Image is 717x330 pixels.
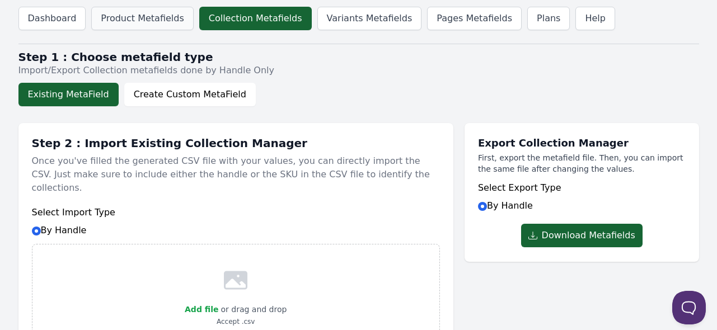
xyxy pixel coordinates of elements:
[478,181,686,195] h6: Select Export Type
[575,7,615,30] a: Help
[478,136,686,150] h1: Export Collection Manager
[91,7,193,30] a: Product Metafields
[32,150,440,199] p: Once you've filled the generated CSV file with your values, you can directly import the CSV. Just...
[18,50,699,64] h2: Step 1 : Choose metafield type
[478,181,686,213] div: By Handle
[18,64,699,77] p: Import/Export Collection metafields done by Handle Only
[185,305,218,314] span: Add file
[32,136,440,150] h1: Step 2 : Import Existing Collection Manager
[199,7,312,30] a: Collection Metafields
[672,291,706,324] iframe: Toggle Customer Support
[427,7,522,30] a: Pages Metafields
[32,206,440,219] h6: Select Import Type
[185,316,287,327] p: Accept .csv
[218,303,287,316] p: or drag and drop
[478,152,686,175] p: First, export the metafield file. Then, you can import the same file after changing the values.
[18,7,86,30] a: Dashboard
[317,7,422,30] a: Variants Metafields
[124,83,256,106] button: Create Custom MetaField
[18,83,119,106] button: Existing MetaField
[521,224,643,247] button: Download Metafields
[527,7,570,30] a: Plans
[32,206,440,237] div: By Handle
